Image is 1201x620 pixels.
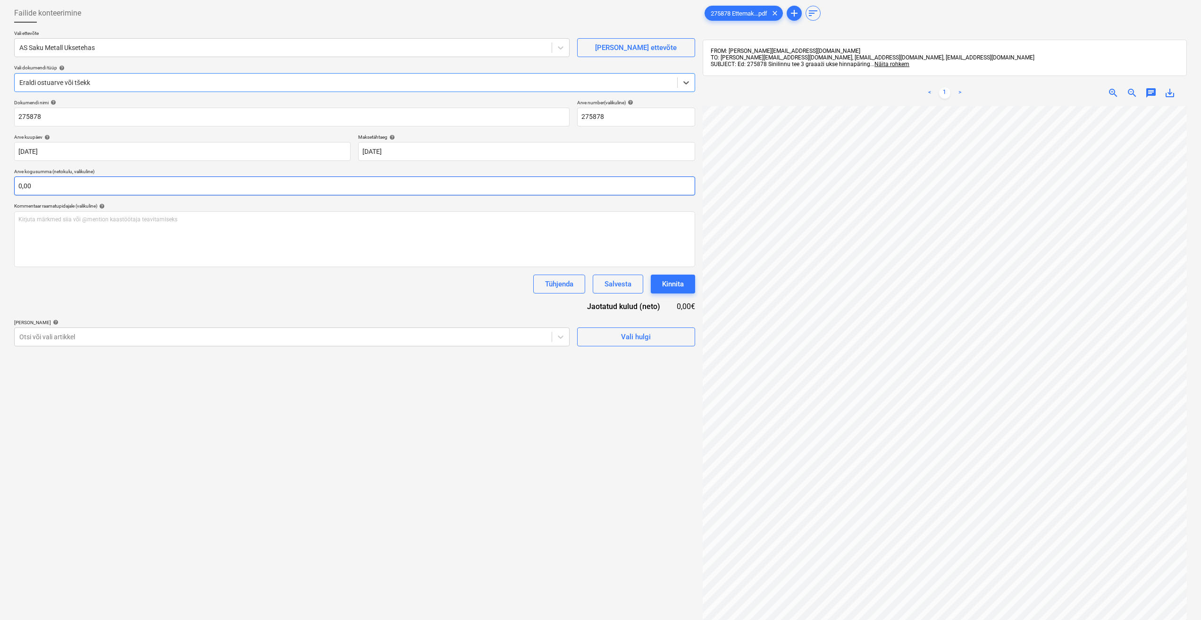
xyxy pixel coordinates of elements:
[577,38,695,57] button: [PERSON_NAME] ettevõte
[572,301,675,312] div: Jaotatud kulud (neto)
[675,301,695,312] div: 0,00€
[1154,575,1201,620] div: Vestlusvidin
[662,278,684,290] div: Kinnita
[1164,87,1176,99] span: save_alt
[14,108,570,126] input: Dokumendi nimi
[874,61,909,67] span: Näita rohkem
[51,319,59,325] span: help
[1126,87,1138,99] span: zoom_out
[769,8,781,19] span: clear
[14,65,695,71] div: Vali dokumendi tüüp
[705,6,783,21] div: 275878 Ettemak...pdf
[387,134,395,140] span: help
[651,275,695,293] button: Kinnita
[42,134,50,140] span: help
[14,319,570,326] div: [PERSON_NAME]
[870,61,909,67] span: ...
[14,176,695,195] input: Arve kogusumma (netokulu, valikuline)
[97,203,105,209] span: help
[577,108,695,126] input: Arve number
[57,65,65,71] span: help
[711,54,1034,61] span: TO: [PERSON_NAME][EMAIL_ADDRESS][DOMAIN_NAME], [EMAIL_ADDRESS][DOMAIN_NAME], [EMAIL_ADDRESS][DOMA...
[924,87,935,99] a: Previous page
[49,100,56,105] span: help
[545,278,573,290] div: Tühjenda
[1108,87,1119,99] span: zoom_in
[789,8,800,19] span: add
[954,87,966,99] a: Next page
[711,48,860,54] span: FROM: [PERSON_NAME][EMAIL_ADDRESS][DOMAIN_NAME]
[358,134,695,140] div: Maksetähtaeg
[626,100,633,105] span: help
[595,42,677,54] div: [PERSON_NAME] ettevõte
[1145,87,1157,99] span: chat
[1154,575,1201,620] iframe: Chat Widget
[711,61,870,67] span: SUBJECT: Ed: 275878 Sinilinnu tee 3 graaaži ukse hinnapäring
[593,275,643,293] button: Salvesta
[14,168,695,176] p: Arve kogusumma (netokulu, valikuline)
[14,203,695,209] div: Kommentaar raamatupidajale (valikuline)
[358,142,695,161] input: Tähtaega pole määratud
[14,100,570,106] div: Dokumendi nimi
[14,8,81,19] span: Failide konteerimine
[605,278,631,290] div: Salvesta
[621,331,651,343] div: Vali hulgi
[807,8,819,19] span: sort
[577,327,695,346] button: Vali hulgi
[577,100,695,106] div: Arve number (valikuline)
[14,30,570,38] p: Vali ettevõte
[705,10,773,17] span: 275878 Ettemak...pdf
[533,275,585,293] button: Tühjenda
[939,87,950,99] a: Page 1 is your current page
[14,142,351,161] input: Arve kuupäeva pole määratud.
[14,134,351,140] div: Arve kuupäev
